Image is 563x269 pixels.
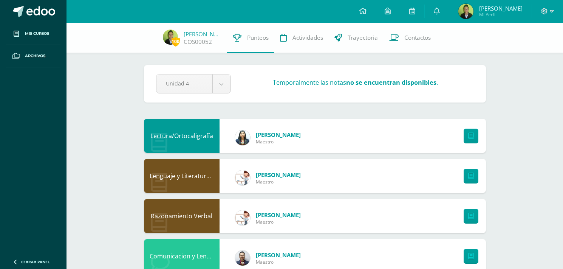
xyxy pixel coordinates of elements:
[6,23,60,45] a: Mis cursos
[184,30,221,38] a: [PERSON_NAME]
[292,34,323,42] span: Actividades
[227,23,274,53] a: Punteos
[6,45,60,67] a: Archivos
[247,34,269,42] span: Punteos
[163,30,178,45] img: b7fed7a5b08e3288e2271a8a47f69db7.png
[144,119,220,153] div: Lectura/Ortocaligrafía
[274,23,329,53] a: Actividades
[172,37,180,46] span: 100
[256,131,301,138] a: [PERSON_NAME]
[184,38,212,46] a: COS00052
[256,251,301,259] a: [PERSON_NAME]
[273,78,438,87] h3: Temporalmente las notas .
[144,199,220,233] div: Razonamiento Verbal
[156,75,230,93] a: Unidad 4
[479,5,523,12] span: [PERSON_NAME]
[256,171,301,179] a: [PERSON_NAME]
[235,170,250,185] img: 66b8cf1cec89364a4f61a7e3b14e6833.png
[144,159,220,193] div: Lenguaje y Literatura 4to.
[329,23,384,53] a: Trayectoria
[256,259,301,265] span: Maestro
[348,34,378,42] span: Trayectoria
[235,130,250,145] img: 7b4256160ebb1349380938f6b688989c.png
[256,219,301,225] span: Maestro
[458,4,473,19] img: b7fed7a5b08e3288e2271a8a47f69db7.png
[21,259,50,264] span: Cerrar panel
[404,34,431,42] span: Contactos
[256,211,301,219] a: [PERSON_NAME]
[479,11,523,18] span: Mi Perfil
[256,179,301,185] span: Maestro
[256,138,301,145] span: Maestro
[384,23,436,53] a: Contactos
[235,210,250,225] img: 66b8cf1cec89364a4f61a7e3b14e6833.png
[235,250,250,266] img: ae0883259cc0ff7a98414bf9fd04ed3a.png
[346,78,436,87] strong: no se encuentran disponibles
[25,53,45,59] span: Archivos
[25,31,49,37] span: Mis cursos
[166,75,203,92] span: Unidad 4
